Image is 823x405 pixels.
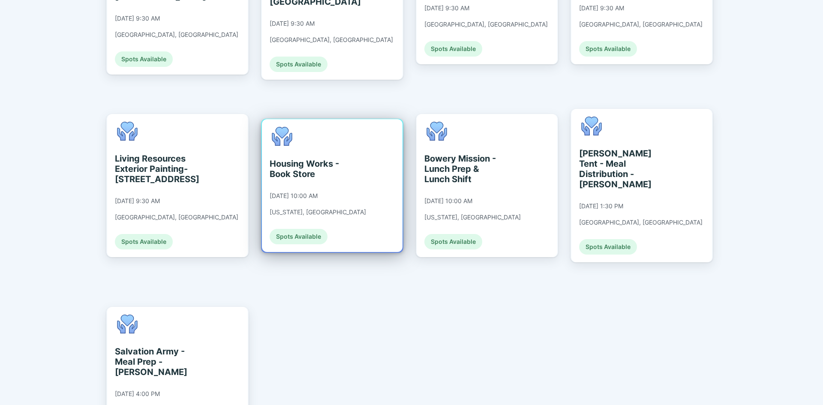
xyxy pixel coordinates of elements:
[579,21,703,28] div: [GEOGRAPHIC_DATA], [GEOGRAPHIC_DATA]
[270,208,366,216] div: [US_STATE], [GEOGRAPHIC_DATA]
[115,234,173,249] div: Spots Available
[270,229,327,244] div: Spots Available
[579,219,703,226] div: [GEOGRAPHIC_DATA], [GEOGRAPHIC_DATA]
[424,197,472,205] div: [DATE] 10:00 AM
[270,20,315,27] div: [DATE] 9:30 AM
[115,153,193,184] div: Living Resources Exterior Painting- [STREET_ADDRESS]
[115,197,160,205] div: [DATE] 9:30 AM
[115,213,238,221] div: [GEOGRAPHIC_DATA], [GEOGRAPHIC_DATA]
[115,390,160,398] div: [DATE] 4:00 PM
[115,31,238,39] div: [GEOGRAPHIC_DATA], [GEOGRAPHIC_DATA]
[424,21,548,28] div: [GEOGRAPHIC_DATA], [GEOGRAPHIC_DATA]
[424,234,482,249] div: Spots Available
[270,192,318,200] div: [DATE] 10:00 AM
[115,15,160,22] div: [DATE] 9:30 AM
[424,4,469,12] div: [DATE] 9:30 AM
[579,202,623,210] div: [DATE] 1:30 PM
[579,239,637,255] div: Spots Available
[579,4,624,12] div: [DATE] 9:30 AM
[424,153,503,184] div: Bowery Mission - Lunch Prep & Lunch Shift
[115,346,193,377] div: Salvation Army - Meal Prep - [PERSON_NAME]
[270,57,327,72] div: Spots Available
[270,36,393,44] div: [GEOGRAPHIC_DATA], [GEOGRAPHIC_DATA]
[424,41,482,57] div: Spots Available
[424,213,521,221] div: [US_STATE], [GEOGRAPHIC_DATA]
[115,51,173,67] div: Spots Available
[270,159,348,179] div: Housing Works - Book Store
[579,41,637,57] div: Spots Available
[579,148,658,189] div: [PERSON_NAME] Tent - Meal Distribution - [PERSON_NAME]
